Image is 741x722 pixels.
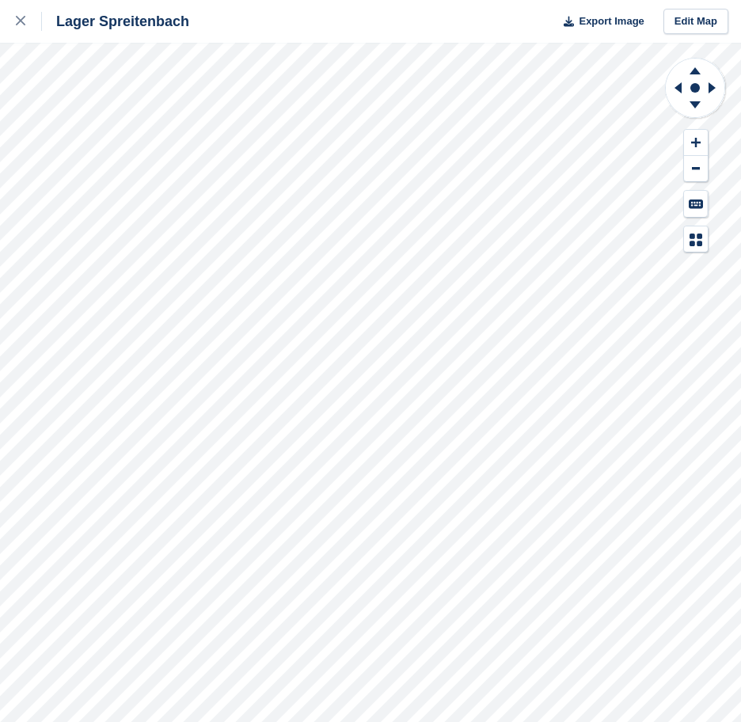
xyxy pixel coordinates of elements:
[579,13,644,29] span: Export Image
[42,12,189,31] div: Lager Spreitenbach
[663,9,728,35] a: Edit Map
[554,9,644,35] button: Export Image
[684,130,708,156] button: Zoom In
[684,156,708,182] button: Zoom Out
[684,226,708,253] button: Map Legend
[684,191,708,217] button: Keyboard Shortcuts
